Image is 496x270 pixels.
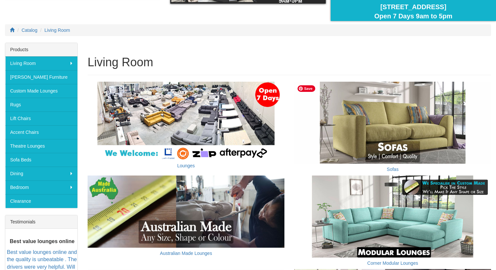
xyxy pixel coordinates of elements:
[88,82,284,160] img: Lounges
[88,176,284,248] img: Australian Made Lounges
[5,56,77,70] a: Living Room
[5,153,77,167] a: Sofa Beds
[5,112,77,125] a: Lift Chairs
[5,98,77,112] a: Rugs
[294,82,491,164] img: Sofas
[5,84,77,98] a: Custom Made Lounges
[5,43,77,56] div: Products
[5,194,77,208] a: Clearance
[367,260,418,266] a: Corner Modular Lounges
[387,167,399,172] a: Sofas
[5,215,77,229] div: Testimonials
[294,176,491,258] img: Corner Modular Lounges
[22,28,37,33] a: Catalog
[88,56,491,69] h1: Living Room
[5,180,77,194] a: Bedroom
[5,70,77,84] a: [PERSON_NAME] Furniture
[5,167,77,180] a: Dining
[45,28,70,33] a: Living Room
[5,125,77,139] a: Accent Chairs
[5,139,77,153] a: Theatre Lounges
[160,251,212,256] a: Australian Made Lounges
[177,163,195,168] a: Lounges
[10,239,74,244] b: Best value lounges online
[298,85,315,92] span: Save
